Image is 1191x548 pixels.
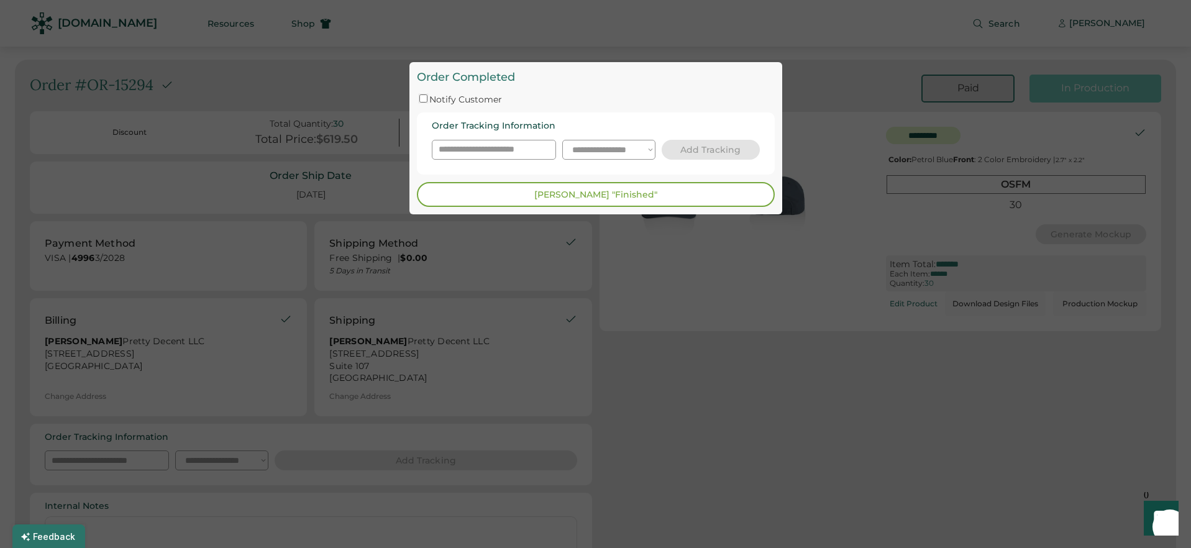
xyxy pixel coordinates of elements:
button: Add Tracking [662,140,760,160]
div: Order Completed [417,70,775,85]
div: Order Tracking Information [432,120,555,132]
iframe: Front Chat [1132,492,1185,546]
label: Notify Customer [429,94,502,105]
button: [PERSON_NAME] "Finished" [417,182,775,207]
